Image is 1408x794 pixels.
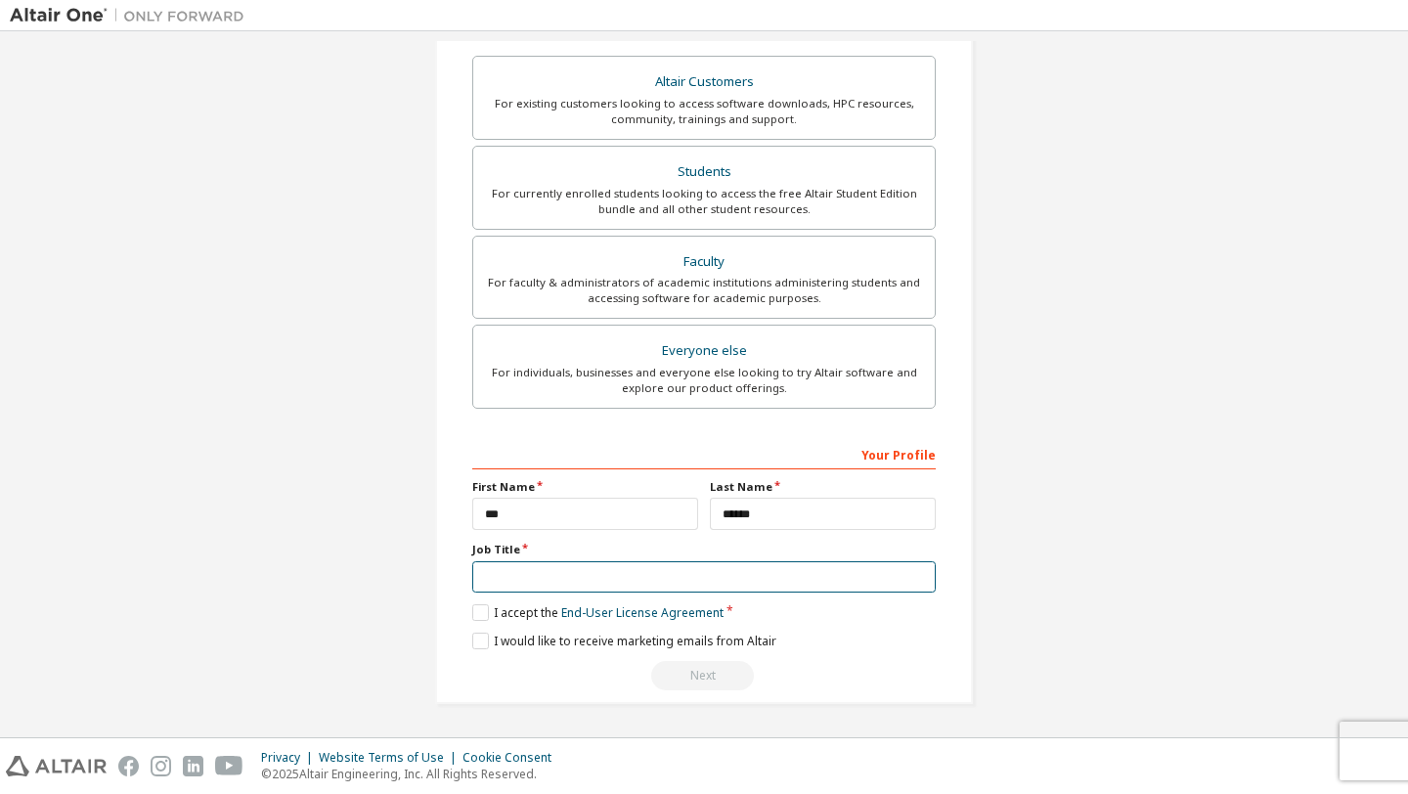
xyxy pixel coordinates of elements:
[215,756,243,776] img: youtube.svg
[118,756,139,776] img: facebook.svg
[472,542,936,557] label: Job Title
[485,337,923,365] div: Everyone else
[261,766,563,782] p: © 2025 Altair Engineering, Inc. All Rights Reserved.
[485,68,923,96] div: Altair Customers
[485,365,923,396] div: For individuals, businesses and everyone else looking to try Altair software and explore our prod...
[472,661,936,690] div: Read and acccept EULA to continue
[261,750,319,766] div: Privacy
[485,248,923,276] div: Faculty
[472,479,698,495] label: First Name
[319,750,462,766] div: Website Terms of Use
[10,6,254,25] img: Altair One
[151,756,171,776] img: instagram.svg
[472,633,776,649] label: I would like to receive marketing emails from Altair
[472,438,936,469] div: Your Profile
[472,604,724,621] label: I accept the
[561,604,724,621] a: End-User License Agreement
[6,756,107,776] img: altair_logo.svg
[485,96,923,127] div: For existing customers looking to access software downloads, HPC resources, community, trainings ...
[485,186,923,217] div: For currently enrolled students looking to access the free Altair Student Edition bundle and all ...
[485,275,923,306] div: For faculty & administrators of academic institutions administering students and accessing softwa...
[485,158,923,186] div: Students
[710,479,936,495] label: Last Name
[183,756,203,776] img: linkedin.svg
[462,750,563,766] div: Cookie Consent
